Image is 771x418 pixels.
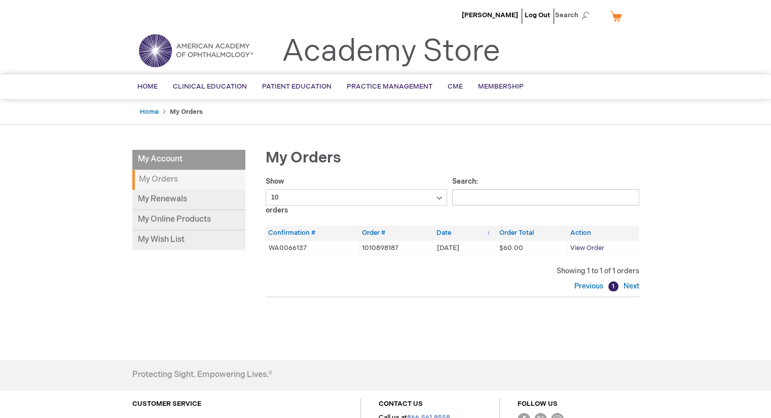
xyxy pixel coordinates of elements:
a: My Wish List [132,230,245,250]
a: Next [621,282,639,290]
th: Confirmation #: activate to sort column ascending [266,226,359,240]
a: Previous [574,282,606,290]
td: [DATE] [434,240,496,256]
a: My Renewals [132,190,245,210]
th: Order #: activate to sort column ascending [359,226,434,240]
a: [PERSON_NAME] [462,11,518,19]
td: WA0066137 [266,240,359,256]
a: View Order [570,244,604,252]
strong: My Orders [132,170,245,190]
a: 1 [608,281,618,291]
a: Log Out [525,11,550,19]
select: Showorders [266,189,448,205]
a: CUSTOMER SERVICE [132,400,201,408]
strong: My Orders [170,108,203,116]
a: Academy Store [282,33,500,70]
a: My Online Products [132,210,245,230]
span: Home [137,82,158,91]
span: Patient Education [262,82,332,91]
div: Showing 1 to 1 of 1 orders [266,266,639,276]
th: Order Total: activate to sort column ascending [497,226,568,240]
span: CME [448,82,463,91]
span: Search [555,5,594,25]
span: Practice Management [347,82,432,91]
a: Home [140,108,159,116]
a: CONTACT US [379,400,423,408]
h4: Protecting Sight. Empowering Lives.® [132,370,272,380]
a: FOLLOW US [518,400,558,408]
th: Action: activate to sort column ascending [568,226,639,240]
td: 1010898187 [359,240,434,256]
span: Clinical Education [173,82,247,91]
span: My Orders [266,149,341,167]
span: Membership [478,82,524,91]
label: Search: [452,177,639,201]
span: $60.00 [499,244,523,252]
th: Date: activate to sort column ascending [434,226,496,240]
label: Show orders [266,177,448,215]
input: Search: [452,189,639,205]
